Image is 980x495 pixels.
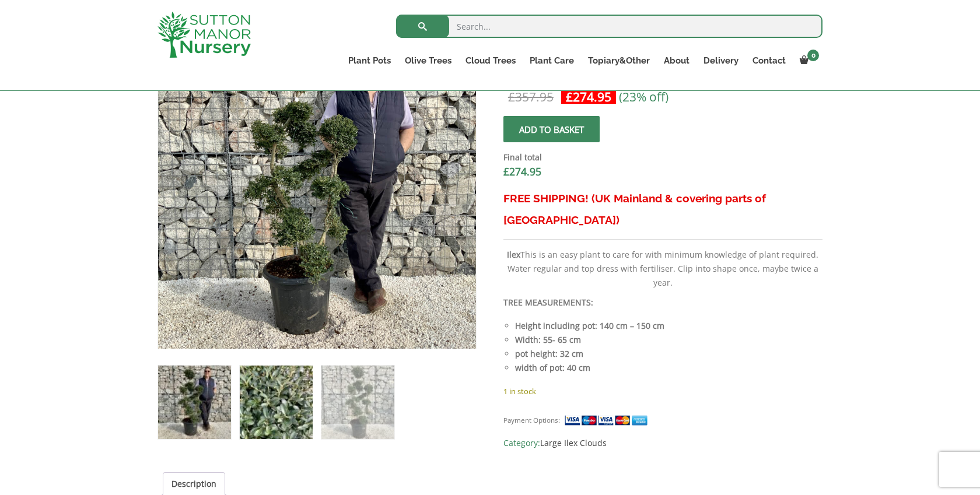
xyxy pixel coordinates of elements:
bdi: 357.95 [508,89,554,105]
a: Plant Care [523,52,581,69]
a: Plant Pots [341,52,398,69]
img: logo [157,12,251,58]
strong: width of pot: 40 cm [515,362,590,373]
img: payment supported [564,414,652,426]
span: 0 [807,50,819,61]
a: About [657,52,696,69]
img: Ilex Crenata Kinme Cloud Tree H213 - Image 2 [240,366,313,438]
strong: Height including pot: 140 cm – 150 cm [515,320,664,331]
strong: Width: 55- 65 cm [515,334,581,345]
b: Ilex [507,249,520,260]
a: 0 [793,52,822,69]
bdi: 274.95 [503,164,541,178]
p: 1 in stock [503,384,822,398]
bdi: 274.95 [566,89,611,105]
strong: TREE MEASUREMENTS: [503,297,593,308]
img: Ilex Crenata Kinme Cloud Tree H213 [158,366,231,438]
span: Category: [503,436,822,450]
span: £ [503,164,509,178]
h3: FREE SHIPPING! (UK Mainland & covering parts of [GEOGRAPHIC_DATA]) [503,188,822,231]
small: Payment Options: [503,416,560,424]
a: Contact [745,52,793,69]
a: Delivery [696,52,745,69]
img: Ilex Crenata Kinme Cloud Tree H213 - Image 3 [321,366,394,438]
a: Topiary&Other [581,52,657,69]
button: Add to basket [503,116,600,142]
strong: pot height: 32 cm [515,348,583,359]
span: £ [508,89,515,105]
span: (23% off) [619,89,668,105]
a: Cloud Trees [459,52,523,69]
p: This is an easy plant to care for with minimum knowledge of plant required. Water regular and top... [503,248,822,290]
a: Olive Trees [398,52,459,69]
a: Large Ilex Clouds [540,437,607,448]
input: Search... [396,15,822,38]
a: Description [171,473,216,495]
span: £ [566,89,573,105]
dt: Final total [503,150,822,164]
